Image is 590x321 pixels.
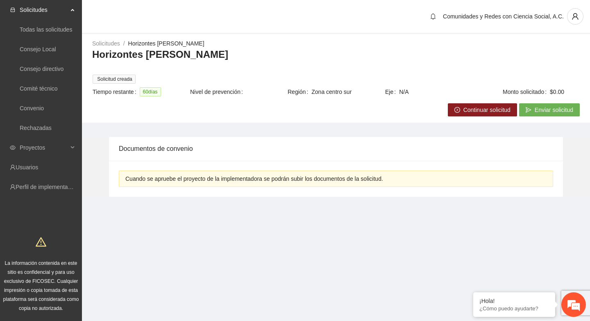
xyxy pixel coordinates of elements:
span: Comunidades y Redes con Ciencia Social, A.C. [443,13,564,20]
div: Chatee con nosotros ahora [43,42,138,52]
div: Cuando se apruebe el proyecto de la implementadora se podrán subir los documentos de la solicitud. [125,174,547,183]
span: Estamos en línea. [48,109,113,192]
span: eye [10,145,16,150]
span: Monto solicitado [503,87,550,96]
span: send [526,107,531,114]
span: Enviar solicitud [535,105,573,114]
a: Rechazadas [20,125,52,131]
span: bell [427,13,439,20]
span: Solicitudes [20,2,68,18]
div: Minimizar ventana de chat en vivo [134,4,154,24]
a: Consejo directivo [20,66,64,72]
a: Convenio [20,105,44,112]
span: Nivel de prevención [190,87,246,96]
a: Solicitudes [92,40,120,47]
a: Perfil de implementadora [16,184,79,190]
button: user [567,8,583,25]
button: sendEnviar solicitud [519,103,580,116]
textarea: Escriba su mensaje y pulse “Intro” [4,224,156,253]
span: Región [288,87,311,96]
p: ¿Cómo puedo ayudarte? [479,305,549,312]
h3: Horizontes [PERSON_NAME] [92,48,580,61]
div: Documentos de convenio [119,137,553,160]
a: Usuarios [16,164,38,171]
span: Continuar solicitud [463,105,511,114]
span: Proyectos [20,139,68,156]
span: La información contenida en este sitio es confidencial y para uso exclusivo de FICOSEC. Cualquier... [3,260,79,311]
button: right-circleContinuar solicitud [448,103,517,116]
div: ¡Hola! [479,298,549,304]
span: 60 día s [140,87,161,96]
span: inbox [10,7,16,13]
span: $0.00 [550,87,579,96]
a: Horizontes [PERSON_NAME] [128,40,204,47]
span: warning [36,237,46,247]
span: / [123,40,125,47]
a: Todas las solicitudes [20,26,72,33]
span: N/A [399,87,482,96]
span: right-circle [454,107,460,114]
span: Zona centro sur [311,87,384,96]
span: Eje [385,87,399,96]
span: Solicitud creada [93,75,136,84]
a: Comité técnico [20,85,58,92]
button: bell [427,10,440,23]
span: Tiempo restante [93,87,140,96]
a: Consejo Local [20,46,56,52]
span: user [567,13,583,20]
